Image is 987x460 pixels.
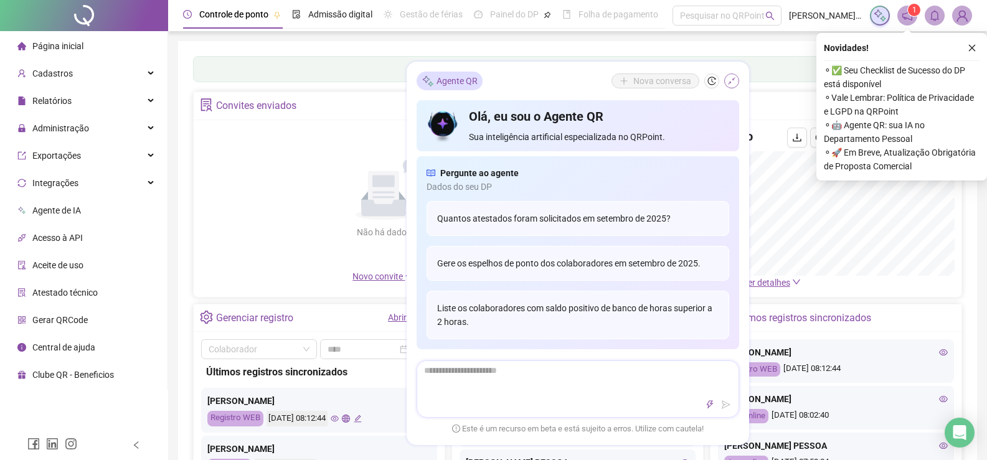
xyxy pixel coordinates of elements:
span: Novidades ! [824,41,869,55]
sup: 1 [908,4,920,16]
span: download [792,133,802,143]
span: facebook [27,438,40,450]
button: send [719,397,734,412]
div: [PERSON_NAME] [724,345,948,359]
span: clock-circle [183,10,192,19]
span: bell [929,10,940,21]
span: api [17,233,26,242]
span: qrcode [17,316,26,324]
span: Folha de pagamento [579,9,658,19]
span: solution [200,98,213,111]
span: thunderbolt [706,400,714,409]
span: down [792,278,801,286]
span: home [17,42,26,50]
span: search [765,11,775,21]
button: Nova conversa [612,73,699,88]
div: Liste os colaboradores com saldo positivo de banco de horas superior a 2 horas. [427,291,729,339]
span: history [707,77,716,85]
span: instagram [65,438,77,450]
span: ⚬ 🚀 Em Breve, Atualização Obrigatória de Proposta Comercial [824,146,980,173]
span: Página inicial [32,41,83,51]
span: Relatórios [32,96,72,106]
img: icon [427,108,460,144]
span: info-circle [17,343,26,352]
span: ⚬ 🤖 Agente QR: sua IA no Departamento Pessoal [824,118,980,146]
a: Abrir registro [388,312,438,322]
span: Controle de ponto [199,9,268,19]
span: Aceite de uso [32,260,83,270]
img: 83788 [953,6,971,25]
span: eye [939,395,948,403]
span: exclamation-circle [452,424,460,432]
span: file [17,96,26,105]
span: read [427,166,435,180]
h4: Olá, eu sou o Agente QR [469,108,729,125]
div: [DATE] 08:02:40 [724,409,948,423]
span: solution [17,288,26,297]
div: Agente QR [417,72,483,90]
img: sparkle-icon.fc2bf0ac1784a2077858766a79e2daf3.svg [422,74,434,87]
span: book [562,10,571,19]
span: eye [331,415,339,423]
span: ⚬ ✅ Seu Checklist de Sucesso do DP está disponível [824,63,980,91]
span: gift [17,370,26,379]
div: [DATE] 08:12:44 [267,411,328,426]
button: thunderbolt [702,397,717,412]
span: Painel do DP [490,9,539,19]
span: pushpin [273,11,281,19]
div: Últimos registros sincronizados [206,364,432,380]
div: [PERSON_NAME] [207,394,431,408]
span: file-done [292,10,301,19]
a: Ver detalhes down [742,278,801,288]
span: Exportações [32,151,81,161]
div: Gere os espelhos de ponto dos colaboradores em setembro de 2025. [427,246,729,281]
span: user-add [17,69,26,78]
span: Clube QR - Beneficios [32,370,114,380]
span: Este é um recurso em beta e está sujeito a erros. Utilize com cautela! [452,423,704,435]
div: [PERSON_NAME] [207,442,431,456]
span: left [132,441,141,449]
span: Cadastros [32,68,73,78]
span: Integrações [32,178,78,188]
div: Convites enviados [216,95,296,116]
div: Últimos registros sincronizados [733,307,871,329]
span: Central de ajuda [32,342,95,352]
span: notification [902,10,913,21]
span: Gerar QRCode [32,315,88,325]
span: eye [939,348,948,357]
span: sync [17,179,26,187]
span: lock [17,124,26,133]
span: ⚬ Vale Lembrar: Política de Privacidade e LGPD na QRPoint [824,91,980,118]
div: Registro WEB [724,362,780,377]
span: Acesso à API [32,233,83,243]
span: sun [384,10,392,19]
div: Gerenciar registro [216,307,293,329]
span: Atestado técnico [32,288,98,298]
span: setting [200,311,213,324]
span: dashboard [474,10,483,19]
div: Quantos atestados foram solicitados em setembro de 2025? [427,201,729,236]
img: sparkle-icon.fc2bf0ac1784a2077858766a79e2daf3.svg [873,9,887,22]
span: Admissão digital [308,9,372,19]
div: Open Intercom Messenger [945,418,975,448]
span: Gestão de férias [400,9,463,19]
span: shrink [727,77,736,85]
span: eye [939,441,948,450]
span: reload [815,133,825,143]
div: Registro WEB [207,411,263,426]
span: edit [354,415,362,423]
span: Administração [32,123,89,133]
span: audit [17,261,26,270]
span: 1 [912,6,917,14]
span: Ver detalhes [742,278,790,288]
div: Não há dados [326,225,441,239]
span: pushpin [544,11,551,19]
span: Novo convite [352,271,415,281]
div: [DATE] 08:12:44 [724,362,948,377]
span: Agente de IA [32,205,81,215]
span: close [968,44,976,52]
span: Pergunte ao agente [440,166,519,180]
span: export [17,151,26,160]
span: Sua inteligência artificial especializada no QRPoint. [469,130,729,144]
span: [PERSON_NAME] contabilidade [789,9,862,22]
